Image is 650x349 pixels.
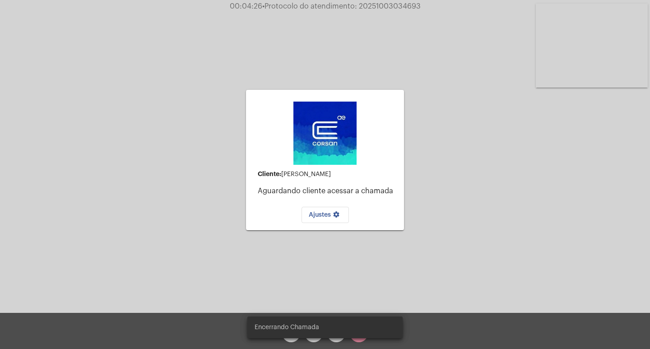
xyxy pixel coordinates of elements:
span: Encerrando Chamada [255,323,319,332]
button: Ajustes [302,207,349,223]
span: Ajustes [309,212,342,218]
p: Aguardando cliente acessar a chamada [258,187,397,195]
div: [PERSON_NAME] [258,171,397,178]
mat-icon: settings [331,211,342,222]
img: d4669ae0-8c07-2337-4f67-34b0df7f5ae4.jpeg [293,102,357,165]
span: • [262,3,265,10]
span: 00:04:26 [230,3,262,10]
span: Protocolo do atendimento: 20251003034693 [262,3,421,10]
strong: Cliente: [258,171,281,177]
